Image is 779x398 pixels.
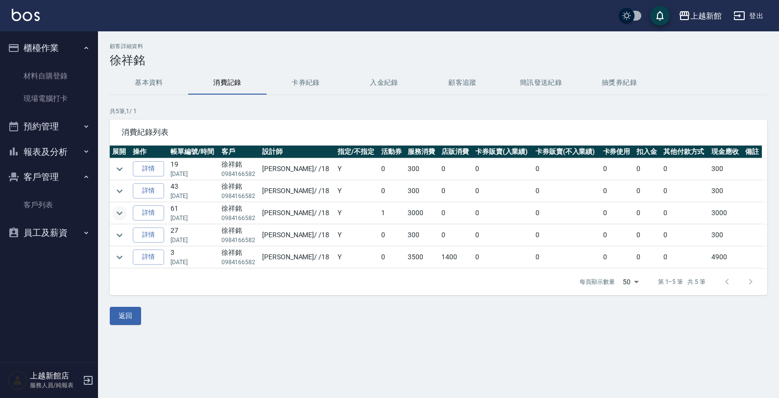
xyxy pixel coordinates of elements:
th: 客戶 [219,146,260,158]
td: 0 [473,158,533,180]
td: 0 [601,247,634,268]
td: 0 [661,202,709,224]
td: [PERSON_NAME] / /18 [260,202,335,224]
td: 0 [634,247,660,268]
td: Y [335,180,379,202]
td: 0 [634,158,660,180]
button: 消費記錄 [188,71,267,95]
th: 服務消費 [405,146,439,158]
td: [PERSON_NAME] / /18 [260,158,335,180]
td: 300 [709,158,743,180]
button: expand row [112,184,127,199]
button: 報表及分析 [4,139,94,165]
td: Y [335,224,379,246]
h5: 上越新館店 [30,371,80,381]
p: [DATE] [170,236,216,245]
td: 61 [168,202,219,224]
td: 0 [601,202,634,224]
th: 店販消費 [439,146,473,158]
td: 3500 [405,247,439,268]
span: 消費紀錄列表 [122,127,755,137]
button: 返回 [110,307,141,325]
p: 0984166582 [221,170,257,178]
a: 詳情 [133,205,164,221]
td: 4900 [709,247,743,268]
td: [PERSON_NAME] / /18 [260,180,335,202]
th: 卡券販賣(不入業績) [533,146,601,158]
td: 0 [473,224,533,246]
td: 0 [634,180,660,202]
a: 詳情 [133,183,164,199]
td: 300 [709,224,743,246]
button: 抽獎券紀錄 [580,71,658,95]
th: 活動券 [379,146,405,158]
td: 0 [439,180,473,202]
td: 0 [473,180,533,202]
img: Logo [12,9,40,21]
button: save [650,6,670,25]
p: [DATE] [170,192,216,200]
td: 3000 [709,202,743,224]
td: 0 [533,224,601,246]
p: 第 1–5 筆 共 5 筆 [658,277,706,286]
button: 顧客追蹤 [423,71,502,95]
td: 0 [634,202,660,224]
p: 每頁顯示數量 [580,277,615,286]
td: 0 [661,180,709,202]
p: 共 5 筆, 1 / 1 [110,107,767,116]
th: 扣入金 [634,146,660,158]
button: 簡訊發送紀錄 [502,71,580,95]
button: 客戶管理 [4,164,94,190]
td: 300 [405,158,439,180]
button: 入金紀錄 [345,71,423,95]
button: expand row [112,162,127,176]
button: 上越新館 [675,6,726,26]
td: 0 [439,224,473,246]
td: [PERSON_NAME] / /18 [260,247,335,268]
td: 0 [601,224,634,246]
td: 0 [379,158,405,180]
img: Person [8,371,27,390]
td: 徐祥銘 [219,247,260,268]
td: 徐祥銘 [219,224,260,246]
button: 登出 [730,7,767,25]
p: [DATE] [170,170,216,178]
td: 徐祥銘 [219,158,260,180]
button: expand row [112,206,127,221]
td: 0 [661,224,709,246]
p: 服務人員/純報表 [30,381,80,390]
td: 0 [379,247,405,268]
p: 0984166582 [221,236,257,245]
td: 徐祥銘 [219,202,260,224]
td: 0 [473,202,533,224]
a: 詳情 [133,161,164,176]
td: 0 [533,247,601,268]
button: 預約管理 [4,114,94,139]
td: 43 [168,180,219,202]
button: 員工及薪資 [4,220,94,246]
td: Y [335,158,379,180]
td: 0 [379,224,405,246]
td: 3000 [405,202,439,224]
td: 0 [473,247,533,268]
p: [DATE] [170,258,216,267]
button: 基本資料 [110,71,188,95]
td: 0 [533,202,601,224]
td: 300 [709,180,743,202]
th: 帳單編號/時間 [168,146,219,158]
th: 現金應收 [709,146,743,158]
td: 1 [379,202,405,224]
th: 指定/不指定 [335,146,379,158]
a: 材料自購登錄 [4,65,94,87]
td: 0 [533,180,601,202]
p: 0984166582 [221,192,257,200]
td: 19 [168,158,219,180]
a: 現場電腦打卡 [4,87,94,110]
h2: 顧客詳細資料 [110,43,767,50]
a: 詳情 [133,249,164,265]
th: 卡券使用 [601,146,634,158]
td: 27 [168,224,219,246]
th: 其他付款方式 [661,146,709,158]
td: 300 [405,180,439,202]
th: 操作 [130,146,168,158]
